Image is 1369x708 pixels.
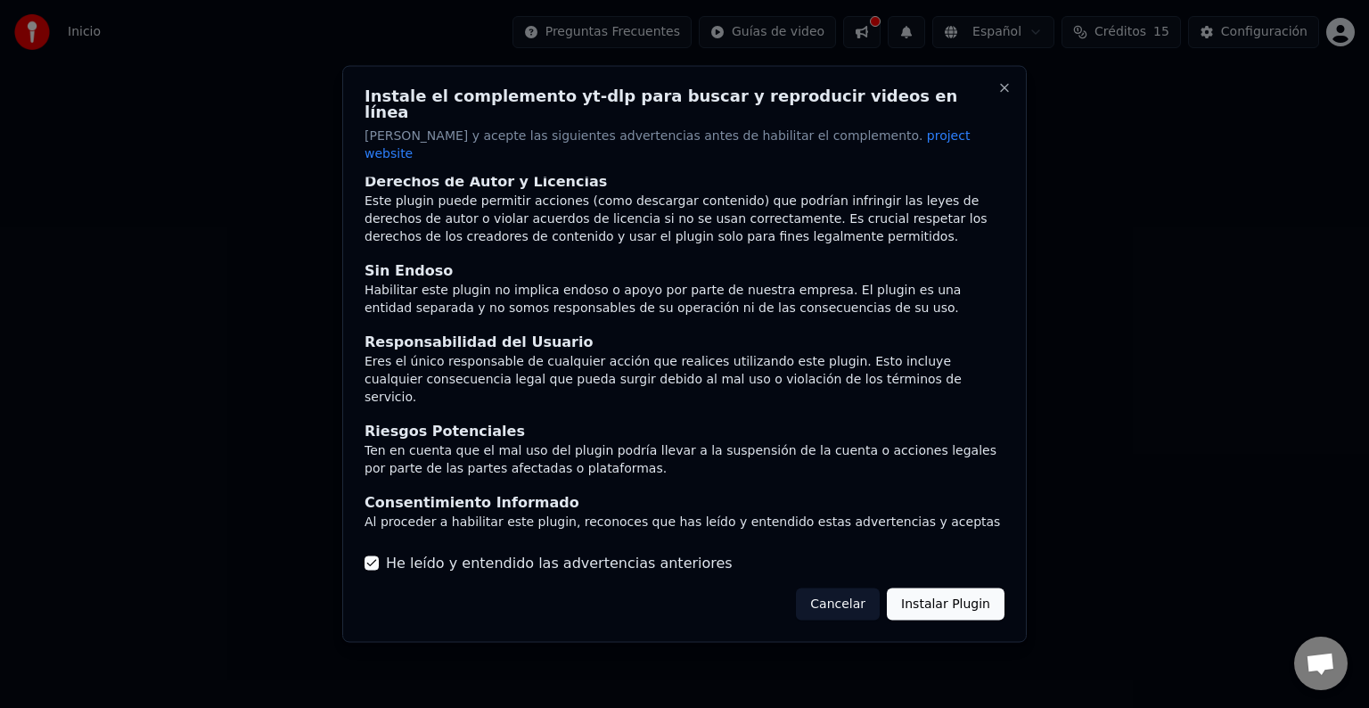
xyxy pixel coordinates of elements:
button: Cancelar [796,588,880,620]
label: He leído y entendido las advertencias anteriores [386,552,733,573]
div: Sin Endoso [365,259,1004,281]
button: Instalar Plugin [887,588,1004,620]
div: Consentimiento Informado [365,491,1004,513]
div: Responsabilidad del Usuario [365,331,1004,352]
div: Riesgos Potenciales [365,420,1004,441]
div: Eres el único responsable de cualquier acción que realices utilizando este plugin. Esto incluye c... [365,352,1004,406]
div: Al proceder a habilitar este plugin, reconoces que has leído y entendido estas advertencias y ace... [365,513,1004,548]
h2: Instale el complemento yt-dlp para buscar y reproducir videos en línea [365,88,1004,120]
div: Ten en cuenta que el mal uso del plugin podría llevar a la suspensión de la cuenta o acciones leg... [365,441,1004,477]
div: Habilitar este plugin no implica endoso o apoyo por parte de nuestra empresa. El plugin es una en... [365,281,1004,317]
span: project website [365,128,970,161]
div: Derechos de Autor y Licencias [365,170,1004,192]
p: [PERSON_NAME] y acepte las siguientes advertencias antes de habilitar el complemento. [365,128,1004,163]
div: Este plugin puede permitir acciones (como descargar contenido) que podrían infringir las leyes de... [365,192,1004,245]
